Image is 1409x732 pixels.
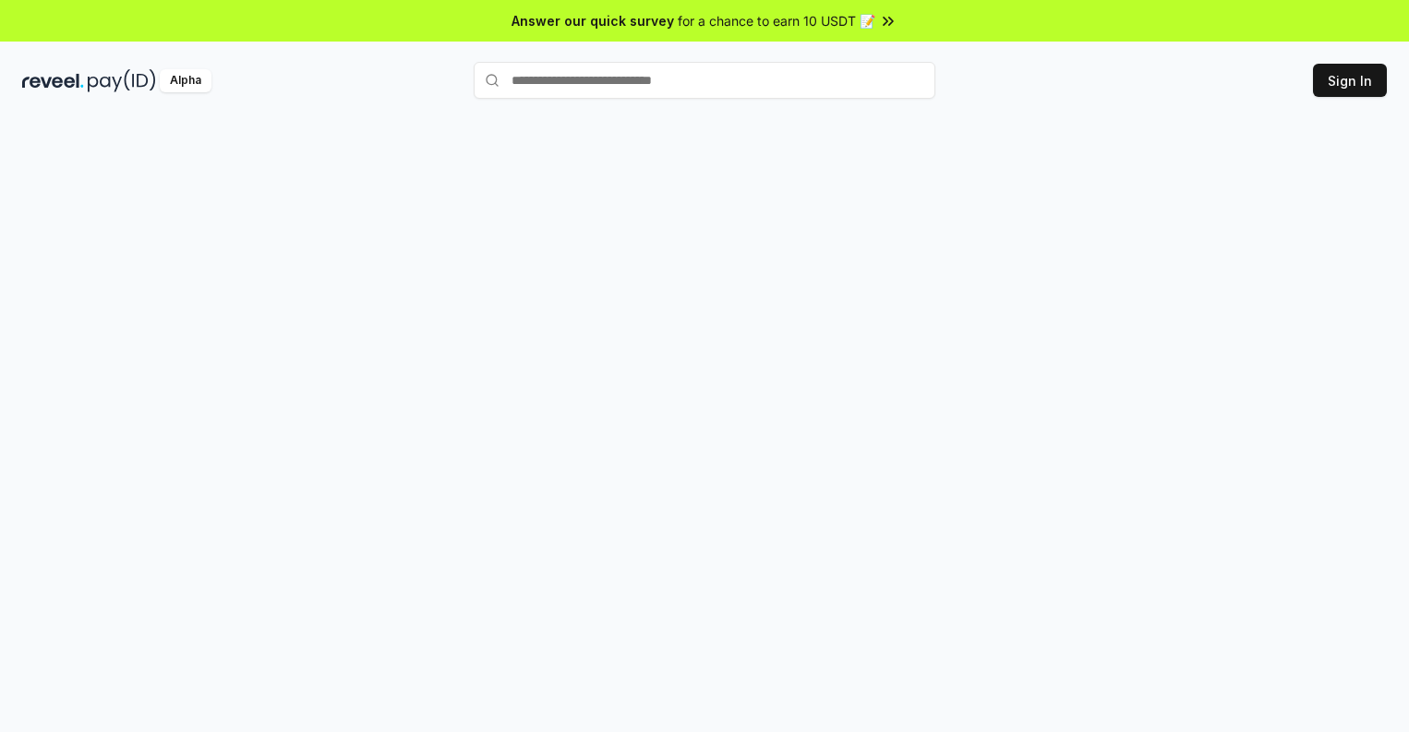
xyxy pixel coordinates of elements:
[22,69,84,92] img: reveel_dark
[160,69,211,92] div: Alpha
[678,11,875,30] span: for a chance to earn 10 USDT 📝
[512,11,674,30] span: Answer our quick survey
[1313,64,1387,97] button: Sign In
[88,69,156,92] img: pay_id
